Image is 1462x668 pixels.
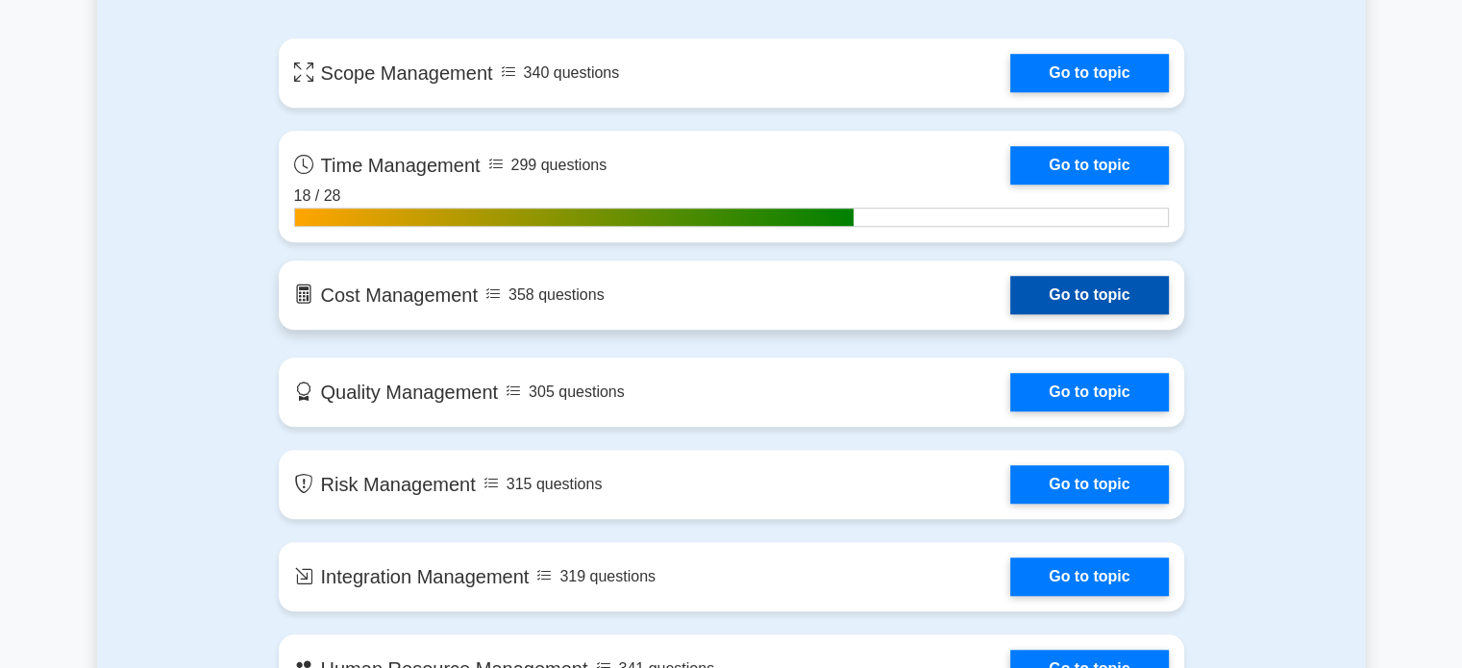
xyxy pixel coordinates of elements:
a: Go to topic [1010,465,1168,504]
a: Go to topic [1010,373,1168,411]
a: Go to topic [1010,54,1168,92]
a: Go to topic [1010,557,1168,596]
a: Go to topic [1010,146,1168,185]
a: Go to topic [1010,276,1168,314]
